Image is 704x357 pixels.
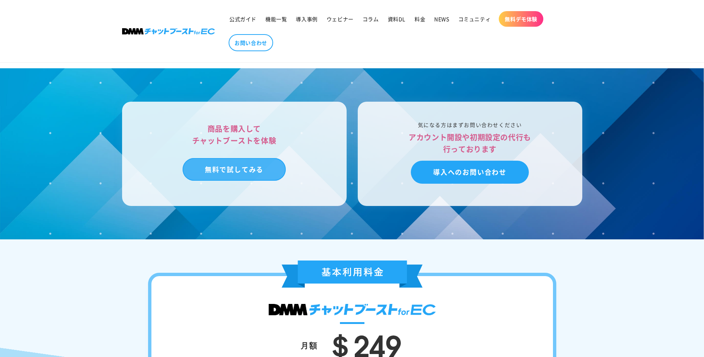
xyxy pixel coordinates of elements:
a: 資料DL [383,11,410,27]
a: コミュニティ [454,11,495,27]
a: ウェビナー [322,11,358,27]
a: NEWS [430,11,453,27]
a: 無料で試してみる [183,158,286,181]
a: 導入事例 [291,11,322,27]
span: 資料DL [388,16,406,22]
a: コラム [358,11,383,27]
span: NEWS [434,16,449,22]
span: コミュニティ [458,16,491,22]
span: 料金 [415,16,425,22]
span: 導入事例 [296,16,317,22]
a: お問い合わせ [229,34,273,51]
a: 料金 [410,11,430,27]
a: 導入へのお問い合わせ [411,161,529,184]
a: 無料デモ体験 [499,11,543,27]
img: DMMチャットブースト [269,304,436,315]
img: 基本利用料金 [282,261,423,288]
span: 無料デモ体験 [505,16,537,22]
div: 月額 [301,338,318,352]
a: 機能一覧 [261,11,291,27]
h3: 商品を購入して チャットブーストを体験 [133,123,335,147]
span: お問い合わせ [235,39,267,46]
h3: アカウント開設や初期設定の代行も 行っております [369,131,571,155]
a: 公式ガイド [225,11,261,27]
span: ウェビナー [327,16,354,22]
span: 機能一覧 [265,16,287,22]
span: 公式ガイド [229,16,256,22]
img: 株式会社DMM Boost [122,28,215,35]
span: コラム [363,16,379,22]
div: 気になる方はまずお問い合わせください [369,120,571,130]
